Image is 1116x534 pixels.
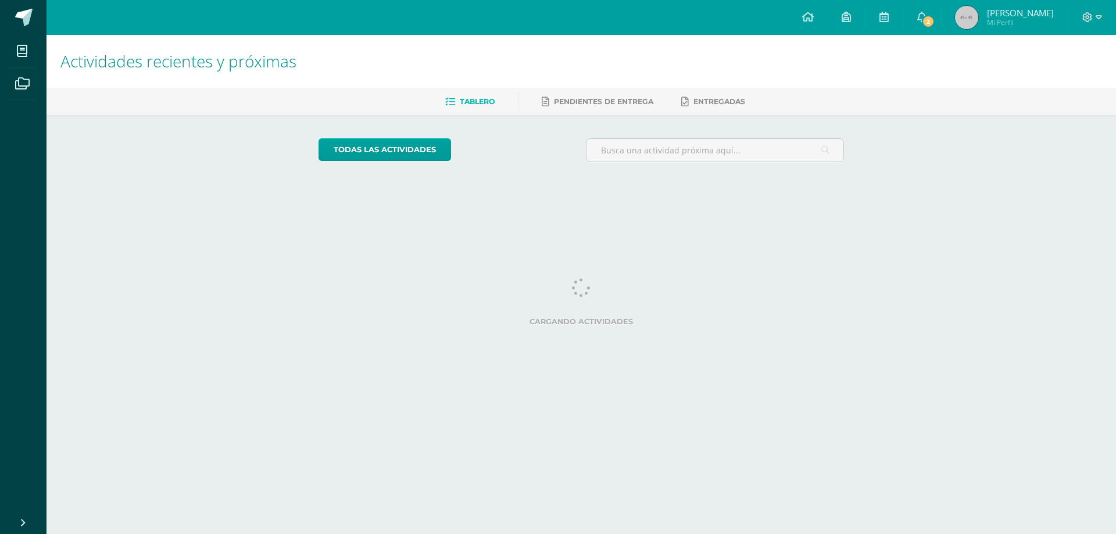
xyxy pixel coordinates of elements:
a: todas las Actividades [319,138,451,161]
span: Pendientes de entrega [554,97,653,106]
input: Busca una actividad próxima aquí... [586,139,844,162]
a: Pendientes de entrega [542,92,653,111]
img: 45x45 [955,6,978,29]
span: [PERSON_NAME] [987,7,1054,19]
span: Tablero [460,97,495,106]
a: Tablero [445,92,495,111]
a: Entregadas [681,92,745,111]
span: Entregadas [693,97,745,106]
label: Cargando actividades [319,317,845,326]
span: 2 [922,15,935,28]
span: Actividades recientes y próximas [60,50,296,72]
span: Mi Perfil [987,17,1054,27]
